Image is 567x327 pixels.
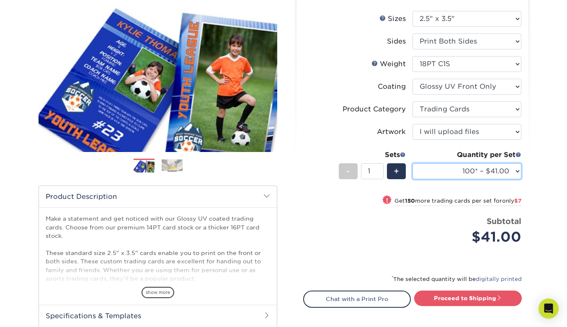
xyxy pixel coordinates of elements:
div: Quantity per Set [412,150,521,160]
span: + [394,165,399,178]
small: Get more trading cards per set for [394,198,521,206]
span: $7 [514,198,521,204]
strong: 150 [405,198,415,204]
a: Chat with a Print Pro [303,291,411,307]
div: Weight [371,59,406,69]
span: show more [142,287,174,298]
div: Product Category [343,104,406,114]
small: The selected quantity will be [392,276,522,282]
div: Coating [378,82,406,92]
h2: Specifications & Templates [39,305,277,327]
img: Trading Cards 01 [134,159,155,174]
div: $41.00 [419,227,521,247]
a: Proceed to Shipping [414,291,522,306]
p: Make a statement and get noticed with our Glossy UV coated trading cards. Choose from our premium... [46,214,270,317]
span: ! [386,196,388,205]
span: - [346,165,350,178]
div: Artwork [377,127,406,137]
strong: Subtotal [487,216,521,226]
h2: Product Description [39,186,277,207]
div: Sizes [379,14,406,24]
div: Sets [339,150,406,160]
div: Open Intercom Messenger [539,299,559,319]
img: Trading Cards 02 [162,159,183,172]
div: Sides [387,36,406,46]
a: digitally printed [476,276,522,282]
span: only [502,198,521,204]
